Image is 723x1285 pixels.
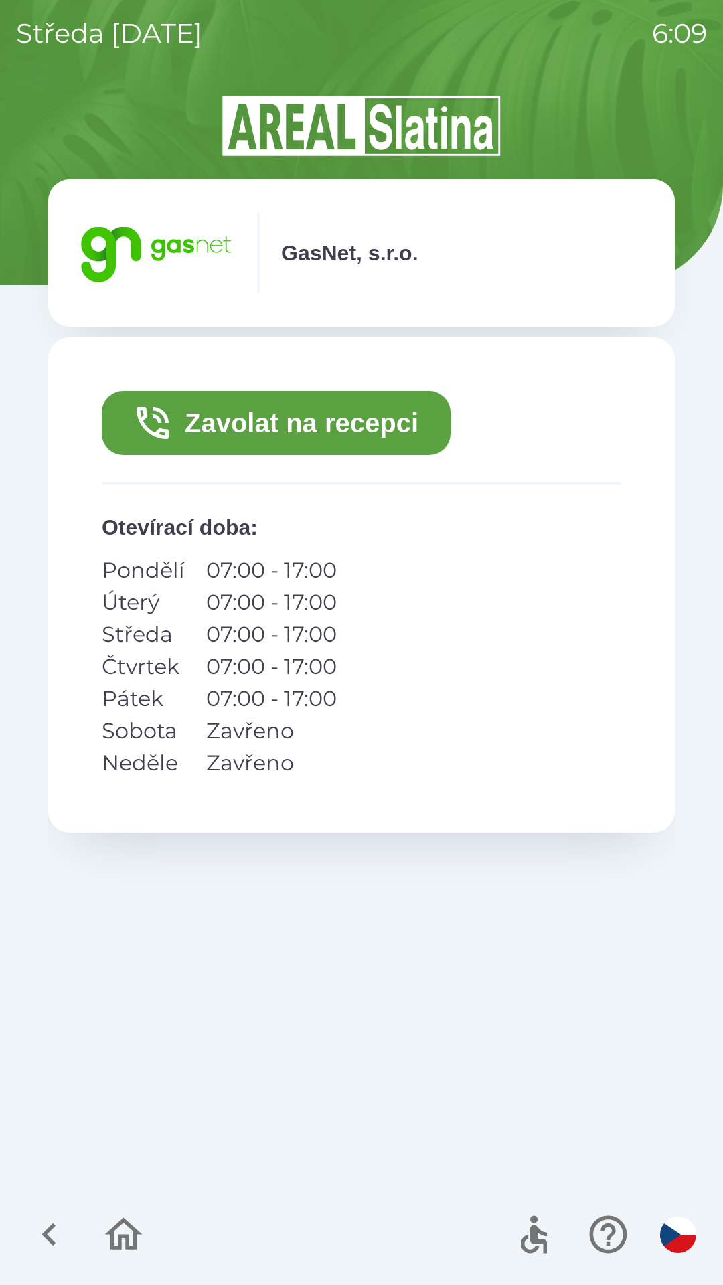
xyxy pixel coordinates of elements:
p: 07:00 - 17:00 [206,554,337,586]
p: 07:00 - 17:00 [206,586,337,618]
p: Sobota [102,715,185,747]
p: Čtvrtek [102,651,185,683]
p: Otevírací doba : [102,511,621,543]
p: Neděle [102,747,185,779]
p: Středa [102,618,185,651]
p: Pátek [102,683,185,715]
p: 07:00 - 17:00 [206,683,337,715]
p: 6:09 [652,13,707,54]
img: cs flag [660,1217,696,1253]
img: 95bd5263-4d84-4234-8c68-46e365c669f1.png [75,213,236,293]
p: středa [DATE] [16,13,203,54]
p: Zavřeno [206,715,337,747]
p: Pondělí [102,554,185,586]
p: Zavřeno [206,747,337,779]
button: Zavolat na recepci [102,391,451,455]
img: Logo [48,94,675,158]
p: 07:00 - 17:00 [206,618,337,651]
p: GasNet, s.r.o. [281,237,418,269]
p: 07:00 - 17:00 [206,651,337,683]
p: Úterý [102,586,185,618]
